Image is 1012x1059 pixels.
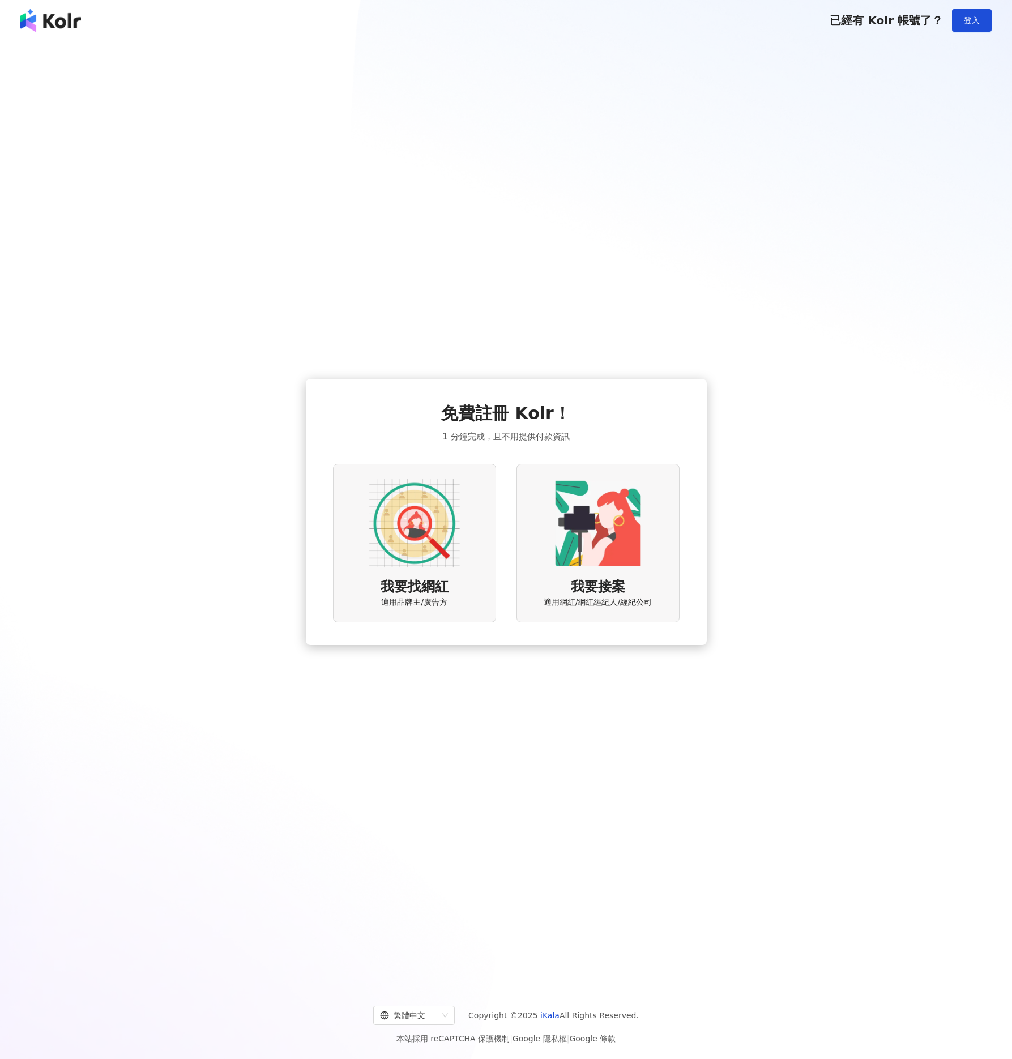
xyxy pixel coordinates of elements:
span: 免費註冊 Kolr！ [441,402,571,425]
button: 登入 [952,9,992,32]
span: 我要接案 [571,578,625,597]
img: AD identity option [369,478,460,569]
span: 我要找網紅 [381,578,449,597]
a: Google 條款 [569,1034,616,1043]
img: KOL identity option [553,478,643,569]
span: | [510,1034,513,1043]
span: 適用品牌主/廣告方 [381,597,447,608]
span: 1 分鐘完成，且不用提供付款資訊 [442,430,569,443]
span: 登入 [964,16,980,25]
div: 繁體中文 [380,1006,438,1024]
span: | [567,1034,570,1043]
img: logo [20,9,81,32]
span: 適用網紅/網紅經紀人/經紀公司 [544,597,652,608]
span: Copyright © 2025 All Rights Reserved. [468,1009,639,1022]
span: 已經有 Kolr 帳號了？ [830,14,943,27]
span: 本站採用 reCAPTCHA 保護機制 [396,1032,616,1045]
a: iKala [540,1011,560,1020]
a: Google 隱私權 [513,1034,567,1043]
